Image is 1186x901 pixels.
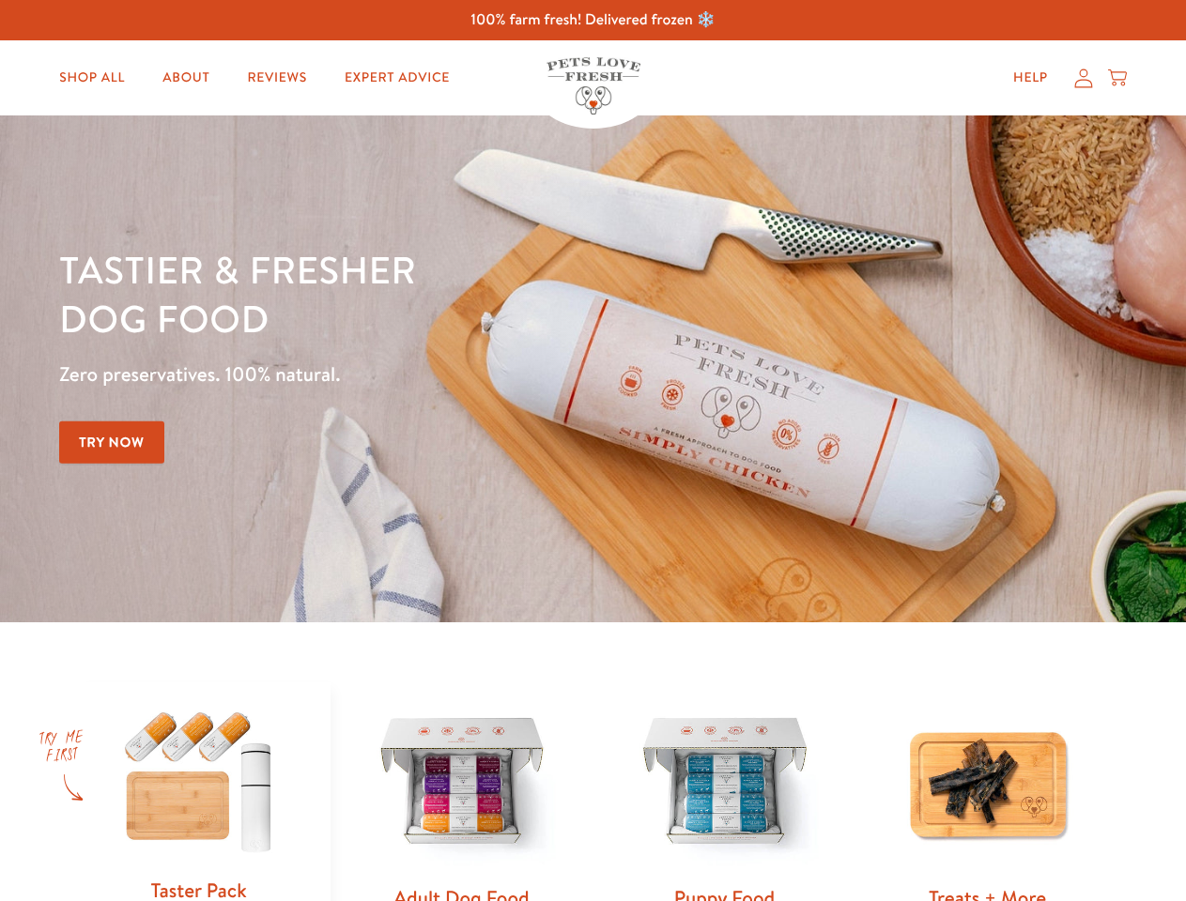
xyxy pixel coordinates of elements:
a: Reviews [232,59,321,97]
a: Shop All [44,59,140,97]
p: Zero preservatives. 100% natural. [59,358,771,391]
a: Try Now [59,421,164,464]
img: Pets Love Fresh [547,57,640,115]
a: About [147,59,224,97]
a: Expert Advice [330,59,465,97]
h1: Tastier & fresher dog food [59,245,771,343]
a: Help [998,59,1063,97]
